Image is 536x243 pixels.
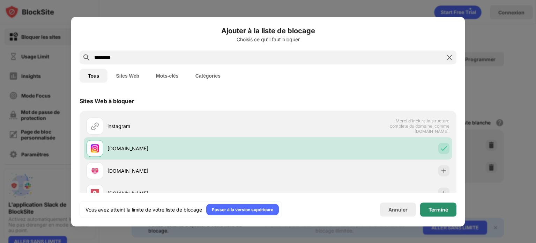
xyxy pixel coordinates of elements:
button: Tous [80,69,107,83]
h6: Ajouter à la liste de blocage [80,25,456,36]
div: [DOMAIN_NAME] [107,145,268,152]
img: favicons [91,144,99,152]
span: Merci d'inclure la structure complète du domaine, comme [DOMAIN_NAME]. [378,118,449,134]
img: favicons [91,166,99,175]
img: favicons [91,189,99,197]
div: Vous avez atteint la limite de votre liste de blocage [85,206,202,213]
button: Mots-clés [148,69,187,83]
div: instagram [107,122,268,130]
div: [DOMAIN_NAME] [107,190,268,197]
div: Annuler [388,207,408,213]
img: search-close [445,53,454,62]
img: search.svg [82,53,91,62]
button: Sites Web [107,69,148,83]
div: Terminé [429,207,448,212]
div: Choisis ce qu'il faut bloquer [80,36,456,42]
button: Catégories [187,69,229,83]
div: Sites Web à bloquer [80,97,134,104]
img: url.svg [91,122,99,130]
div: Passer à la version supérieure [212,206,273,213]
div: [DOMAIN_NAME] [107,167,268,174]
